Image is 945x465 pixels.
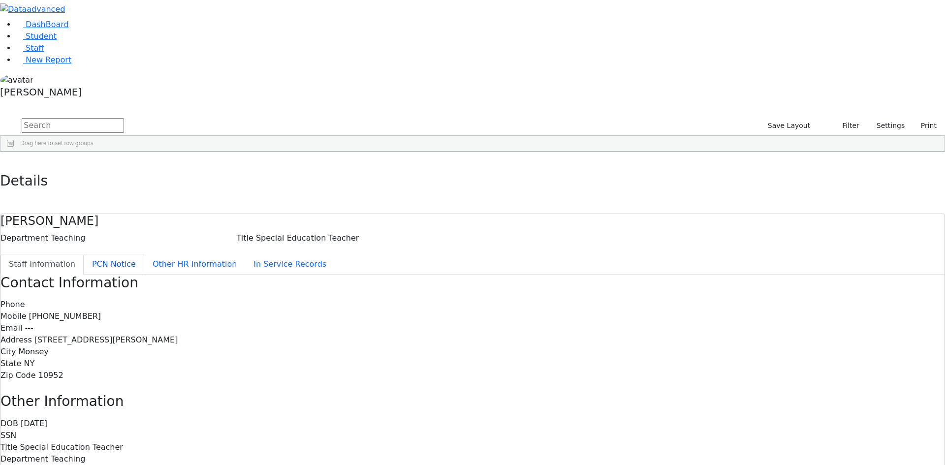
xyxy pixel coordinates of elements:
span: [PHONE_NUMBER] [29,311,101,321]
button: Settings [864,118,909,133]
a: Student [16,31,57,41]
h4: [PERSON_NAME] [0,214,945,228]
span: Special Education Teacher [20,442,123,452]
label: Email [0,322,22,334]
label: SSN [0,430,16,441]
span: Teaching [51,233,85,243]
label: DOB [0,418,18,430]
button: Other HR Information [144,254,245,275]
button: In Service Records [245,254,335,275]
a: New Report [16,55,71,64]
span: Staff [26,43,44,53]
input: Search [22,118,124,133]
label: Address [0,334,32,346]
span: Special Education Teacher [256,233,359,243]
label: Phone [0,299,25,310]
span: NY [24,359,34,368]
label: State [0,358,21,370]
span: [DATE] [21,419,47,428]
button: Print [909,118,941,133]
label: Department [0,232,48,244]
a: Staff [16,43,44,53]
label: Department [0,453,48,465]
a: DashBoard [16,20,69,29]
label: City [0,346,16,358]
span: Monsey [18,347,48,356]
span: New Report [26,55,71,64]
span: Student [26,31,57,41]
button: Filter [829,118,864,133]
span: --- [25,323,33,333]
h3: Contact Information [0,275,945,291]
label: Title [237,232,253,244]
button: Staff Information [0,254,84,275]
span: 10952 [38,371,63,380]
span: Teaching [51,454,85,464]
label: Zip Code [0,370,36,381]
label: Title [0,441,17,453]
span: [STREET_ADDRESS][PERSON_NAME] [34,335,178,344]
span: Drag here to set row groups [20,140,94,147]
label: Mobile [0,310,26,322]
button: PCN Notice [84,254,144,275]
button: Save Layout [763,118,815,133]
span: DashBoard [26,20,69,29]
h3: Other Information [0,393,945,410]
